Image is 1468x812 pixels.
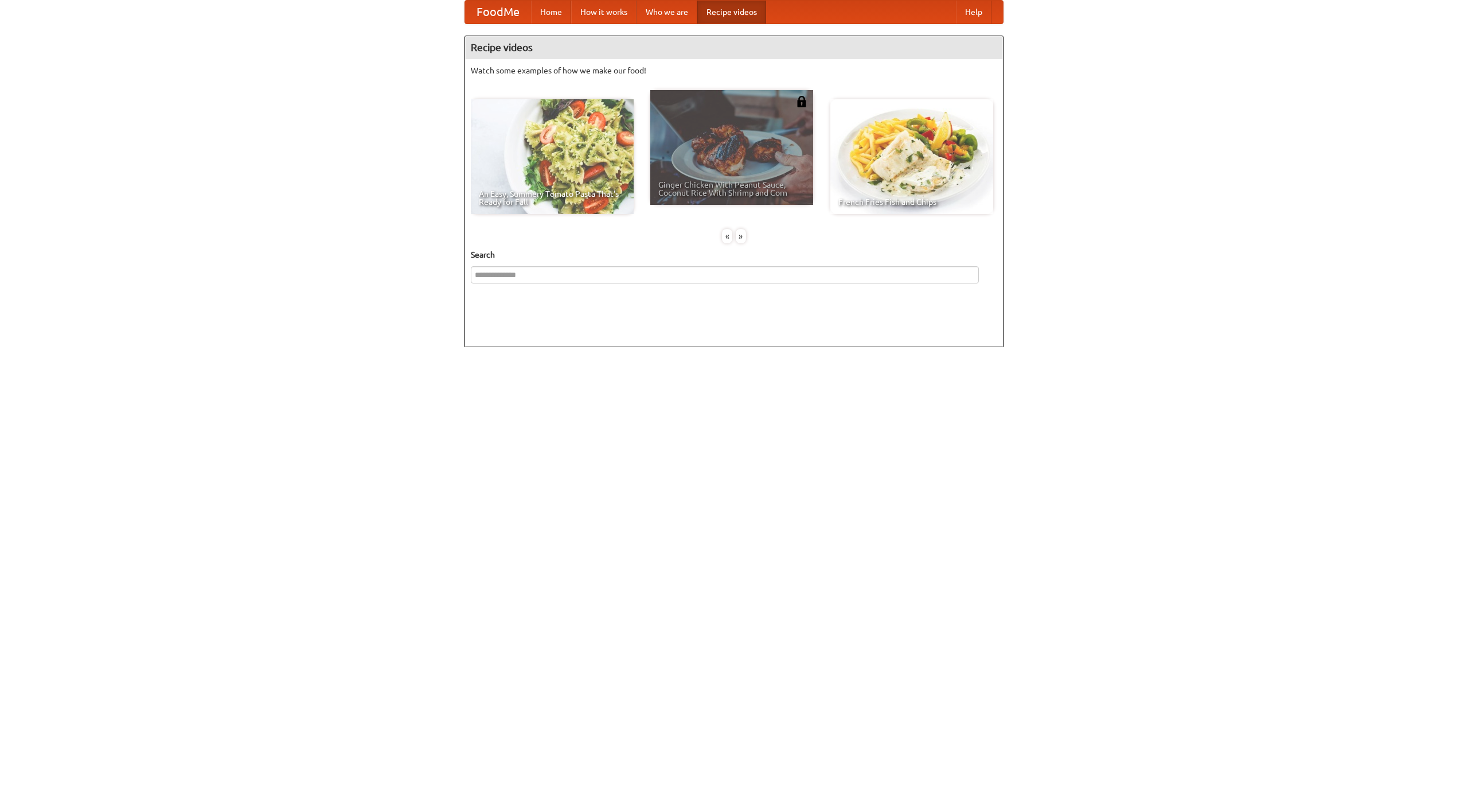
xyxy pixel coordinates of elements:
[722,229,732,243] div: «
[471,65,997,76] p: Watch some examples of how we make our food!
[465,36,1003,59] h4: Recipe videos
[479,190,626,206] span: An Easy, Summery Tomato Pasta That's Ready for Fall
[471,99,634,214] a: An Easy, Summery Tomato Pasta That's Ready for Fall
[697,1,766,24] a: Recipe videos
[465,1,531,24] a: FoodMe
[956,1,991,24] a: Help
[796,96,807,107] img: 483408.png
[471,249,997,261] h5: Search
[571,1,637,24] a: How it works
[736,229,746,243] div: »
[838,198,985,206] span: French Fries Fish and Chips
[531,1,571,24] a: Home
[637,1,697,24] a: Who we are
[830,99,993,214] a: French Fries Fish and Chips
